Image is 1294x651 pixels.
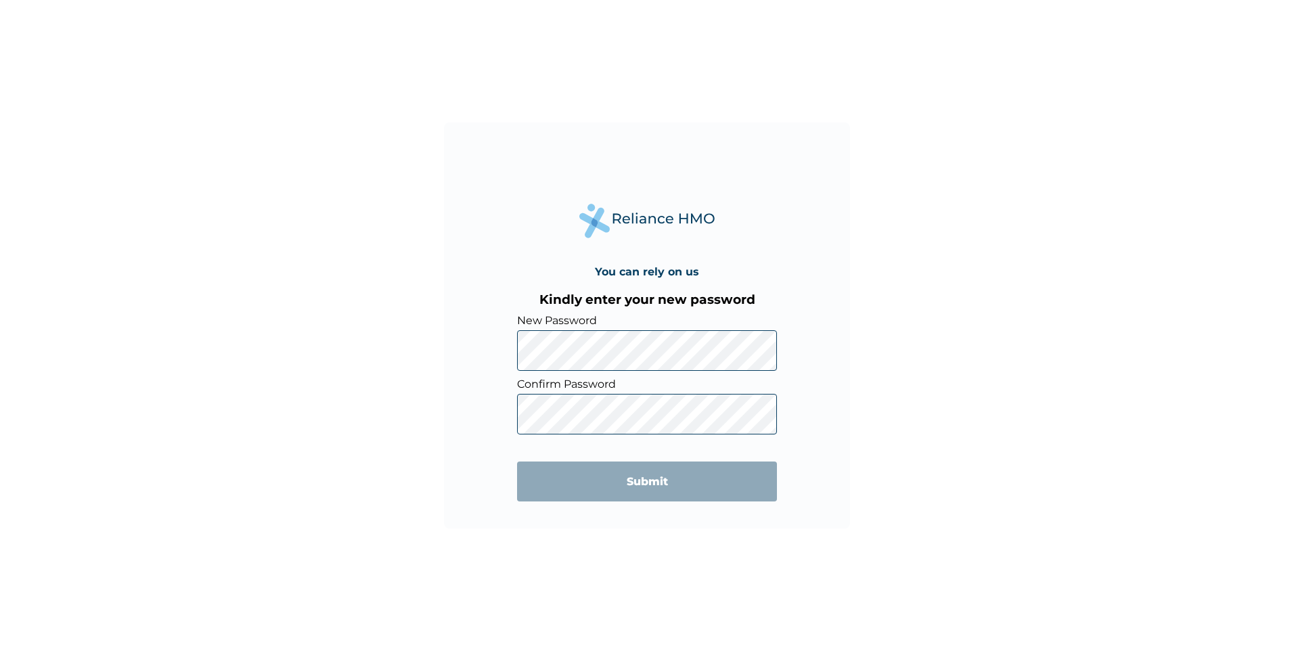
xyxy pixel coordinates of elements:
[517,292,777,307] h3: Kindly enter your new password
[517,314,777,327] label: New Password
[579,204,715,238] img: Reliance Health's Logo
[517,378,777,390] label: Confirm Password
[595,265,699,278] h4: You can rely on us
[517,462,777,501] input: Submit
